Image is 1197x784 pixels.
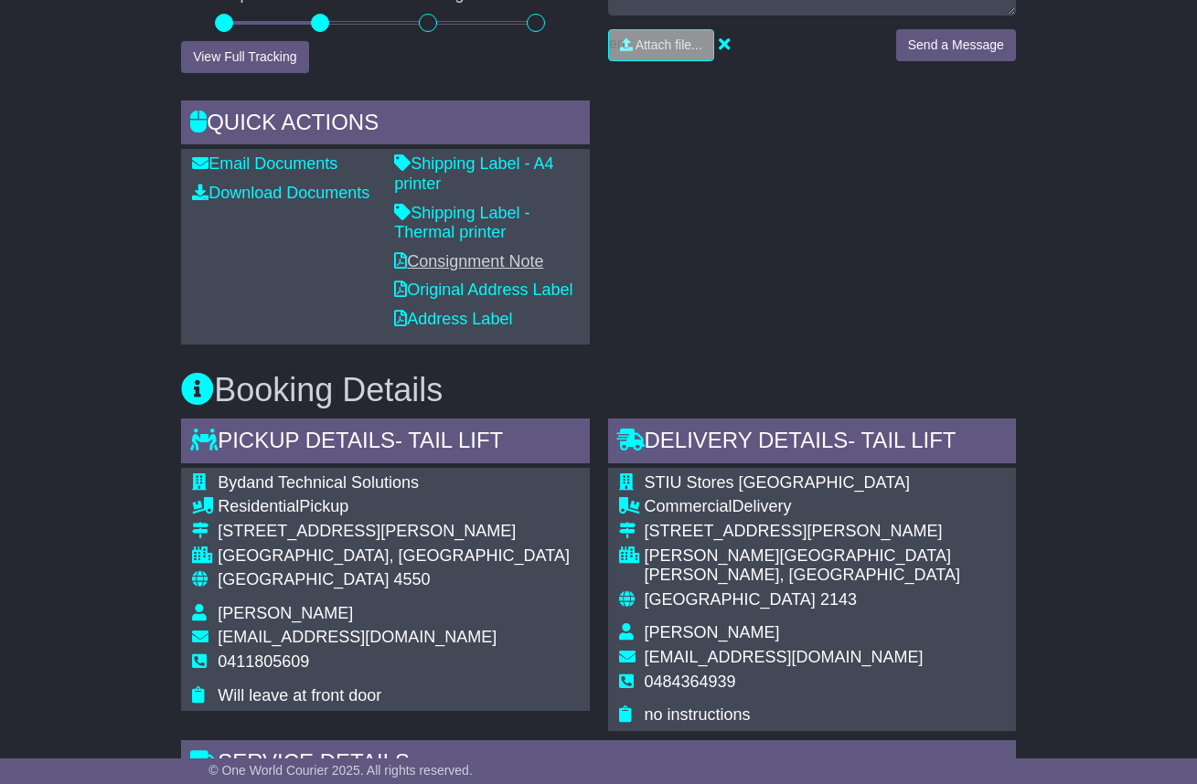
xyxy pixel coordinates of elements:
h3: Booking Details [181,372,1016,408]
a: Download Documents [192,184,369,202]
span: [GEOGRAPHIC_DATA] [645,590,816,609]
span: 0411805609 [218,652,309,671]
span: 4550 [394,570,431,588]
span: - Tail Lift [848,428,956,452]
button: Send a Message [896,29,1016,61]
div: Pickup Details [181,418,589,468]
a: Email Documents [192,154,337,173]
span: © One World Courier 2025. All rights reserved. [208,763,473,778]
span: Bydand Technical Solutions [218,473,419,492]
div: Pickup [218,497,570,517]
span: 2143 [820,590,857,609]
div: [PERSON_NAME][GEOGRAPHIC_DATA][PERSON_NAME], [GEOGRAPHIC_DATA] [645,546,1005,586]
span: [GEOGRAPHIC_DATA] [218,570,389,588]
span: Commercial [645,497,732,515]
span: no instructions [645,705,751,724]
span: [EMAIL_ADDRESS][DOMAIN_NAME] [218,628,497,646]
div: Quick Actions [181,101,589,150]
span: STIU Stores [GEOGRAPHIC_DATA] [645,473,910,492]
button: View Full Tracking [181,41,308,73]
div: Delivery Details [608,418,1016,468]
span: Residential [218,497,299,515]
span: [PERSON_NAME] [645,623,780,641]
a: Consignment Note [394,252,543,270]
div: [STREET_ADDRESS][PERSON_NAME] [218,522,570,542]
span: Will leave at front door [218,686,381,705]
span: [PERSON_NAME] [218,604,353,622]
a: Address Label [394,310,512,328]
a: Original Address Label [394,281,572,299]
a: Shipping Label - A4 printer [394,154,553,193]
div: [GEOGRAPHIC_DATA], [GEOGRAPHIC_DATA] [218,546,570,567]
div: Delivery [645,497,1005,517]
span: 0484364939 [645,673,736,691]
div: [STREET_ADDRESS][PERSON_NAME] [645,522,1005,542]
span: - Tail Lift [395,428,503,452]
span: [EMAIL_ADDRESS][DOMAIN_NAME] [645,648,924,666]
a: Shipping Label - Thermal printer [394,204,529,242]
